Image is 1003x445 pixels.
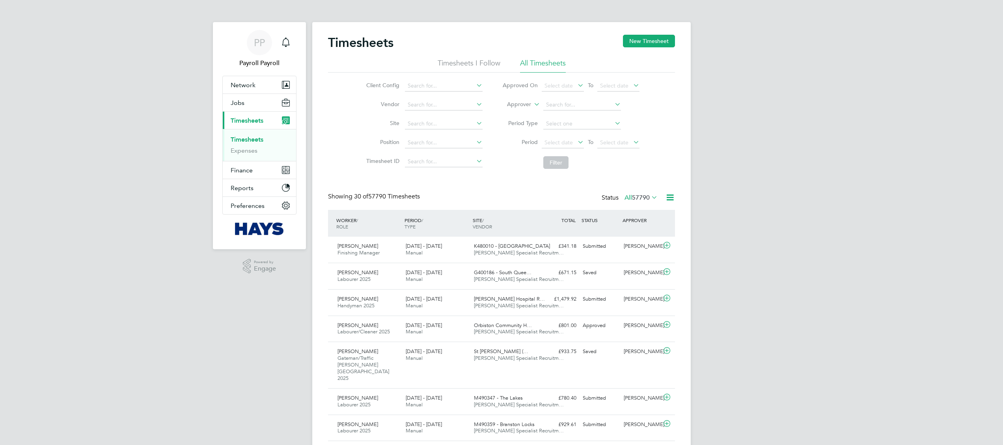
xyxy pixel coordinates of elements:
label: Timesheet ID [364,157,399,165]
span: Finance [231,166,253,174]
span: M490359 - Branston Locks [474,421,535,428]
span: Timesheets [231,117,263,124]
div: [PERSON_NAME] [621,240,662,253]
div: [PERSON_NAME] [621,319,662,332]
span: / [356,217,358,223]
span: To [585,80,596,90]
input: Search for... [543,99,621,110]
input: Search for... [405,156,483,167]
span: Labourer 2025 [337,427,371,434]
span: [DATE] - [DATE] [406,395,442,401]
span: 30 of [354,193,368,200]
div: [PERSON_NAME] [621,345,662,358]
a: Timesheets [231,136,263,143]
input: Search for... [405,80,483,92]
span: [PERSON_NAME] [337,395,378,401]
a: Go to home page [222,222,296,235]
span: Jobs [231,99,244,107]
input: Search for... [405,118,483,129]
nav: Main navigation [213,22,306,249]
span: [PERSON_NAME] [337,295,378,302]
div: Submitted [580,418,621,431]
input: Search for... [405,99,483,110]
span: ROLE [336,223,348,230]
div: £1,479.92 [539,293,580,306]
span: Engage [254,266,276,272]
span: Labourer/Cleaner 2025 [337,328,390,335]
div: £341.18 [539,240,580,253]
button: New Timesheet [623,35,675,47]
span: Handyman 2025 [337,302,375,309]
span: Manual [406,401,423,408]
span: Gateman/Traffic [PERSON_NAME] [GEOGRAPHIC_DATA] 2025 [337,355,389,381]
div: £780.40 [539,392,580,405]
span: [DATE] - [DATE] [406,295,442,302]
span: Orbiston Community H… [474,322,532,329]
label: Vendor [364,101,399,108]
span: Labourer 2025 [337,401,371,408]
span: [PERSON_NAME] Specialist Recruitm… [474,427,564,434]
div: Approved [580,319,621,332]
span: 57790 Timesheets [354,193,420,200]
button: Preferences [223,197,296,214]
span: Select date [544,139,573,146]
button: Network [223,76,296,93]
span: [PERSON_NAME] Specialist Recruitm… [474,276,564,282]
div: PERIOD [403,213,471,234]
button: Jobs [223,94,296,111]
span: Select date [544,82,573,89]
h2: Timesheets [328,35,393,50]
span: Reports [231,184,254,192]
label: Period [502,138,538,146]
div: [PERSON_NAME] [621,418,662,431]
label: Client Config [364,82,399,89]
a: PPPayroll Payroll [222,30,296,68]
span: K480010 - [GEOGRAPHIC_DATA] [474,243,550,249]
span: Preferences [231,202,265,209]
span: To [585,137,596,147]
span: [DATE] - [DATE] [406,269,442,276]
span: Network [231,81,255,89]
div: [PERSON_NAME] [621,266,662,279]
label: Approved On [502,82,538,89]
div: [PERSON_NAME] [621,392,662,405]
span: Payroll Payroll [222,58,296,68]
span: Manual [406,302,423,309]
span: VENDOR [473,223,492,230]
span: Finishing Manager [337,249,380,256]
span: TOTAL [561,217,576,223]
span: / [482,217,484,223]
div: £933.75 [539,345,580,358]
span: Manual [406,249,423,256]
input: Select one [543,118,621,129]
span: [PERSON_NAME] [337,243,378,249]
div: [PERSON_NAME] [621,293,662,306]
div: £801.00 [539,319,580,332]
div: Submitted [580,392,621,405]
li: Timesheets I Follow [438,58,500,73]
button: Reports [223,179,296,196]
span: 57790 [632,194,650,202]
span: [PERSON_NAME] [337,421,378,428]
span: [PERSON_NAME] [337,269,378,276]
span: Manual [406,328,423,335]
span: M490347 - The Lakes [474,395,523,401]
span: Manual [406,355,423,361]
label: Position [364,138,399,146]
a: Expenses [231,147,257,154]
div: APPROVER [621,213,662,227]
span: St [PERSON_NAME] (… [474,348,528,355]
div: Timesheets [223,129,296,161]
div: Saved [580,266,621,279]
span: [DATE] - [DATE] [406,348,442,355]
div: £671.15 [539,266,580,279]
div: Submitted [580,293,621,306]
label: Period Type [502,120,538,127]
button: Filter [543,156,569,169]
label: All [625,194,658,202]
label: Site [364,120,399,127]
div: WORKER [334,213,403,234]
input: Search for... [405,137,483,148]
span: Manual [406,276,423,282]
span: [PERSON_NAME] Specialist Recruitm… [474,355,564,361]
